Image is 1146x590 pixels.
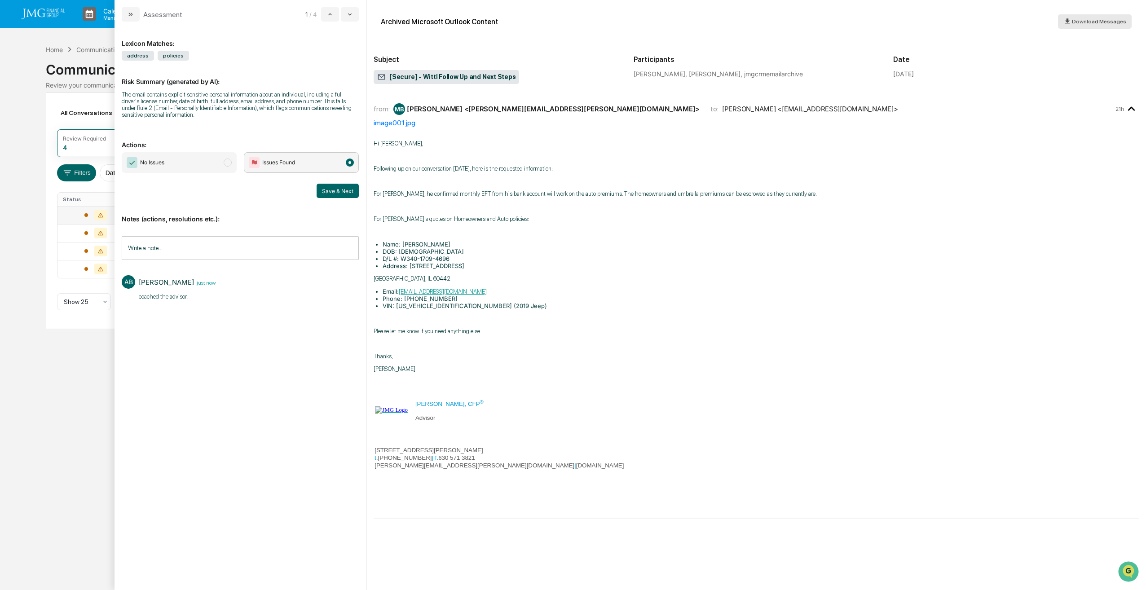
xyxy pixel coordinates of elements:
span: Issues Found [262,158,295,167]
div: We're available if you need us! [40,78,123,85]
p: Following up on our conversation [DATE], here is the requested information: [374,165,1139,172]
span: [DATE] [79,146,98,154]
button: Save & Next [317,184,359,198]
p: For [PERSON_NAME]’s quotes on Homeowners and Auto policies: [374,216,1139,222]
div: Home [46,46,63,53]
img: 1746055101610-c473b297-6a78-478c-a979-82029cc54cd1 [18,147,25,154]
div: [PERSON_NAME], [PERSON_NAME], jmgcrmemailarchive [634,70,879,78]
span: [STREET_ADDRESS][PERSON_NAME] [375,447,483,454]
p: How can we help? [9,19,163,33]
li: VIN: [US_VEHICLE_IDENTIFICATION_NUMBER] (2019 Jeep) [383,302,1139,309]
a: 🖐️Preclearance [5,180,62,196]
div: [PERSON_NAME] <[PERSON_NAME][EMAIL_ADDRESS][PERSON_NAME][DOMAIN_NAME]> [407,105,700,113]
div: 🔎 [9,202,16,209]
button: Date:[DATE] - [DATE] [100,164,173,181]
span: from: [374,105,390,113]
img: Checkmark [127,157,137,168]
p: [GEOGRAPHIC_DATA], IL 60442 [374,275,1139,282]
p: [PERSON_NAME] [374,365,1139,372]
h2: Date [893,55,1139,64]
div: All Conversations [57,106,125,120]
img: 1746055101610-c473b297-6a78-478c-a979-82029cc54cd1 [9,69,25,85]
img: logo [22,9,65,19]
span: f. [435,454,438,461]
span: [DOMAIN_NAME] [576,462,624,469]
p: Manage Tasks [96,15,141,21]
div: MB [393,103,405,115]
div: Review Required [63,135,106,142]
span: Attestations [74,184,111,193]
div: Archived Microsoft Outlook Content [381,18,498,26]
span: [DATE] [79,122,98,129]
span: [PERSON_NAME], CFP [415,401,484,407]
img: Flag [249,157,260,168]
div: 🖐️ [9,185,16,192]
p: Calendar [96,7,141,15]
span: | [574,462,576,469]
div: 🗄️ [65,185,72,192]
span: t. [375,454,378,461]
a: [EMAIL_ADDRESS][DOMAIN_NAME] [399,288,487,295]
p: Actions: [122,130,359,149]
sup: ® [480,399,484,405]
span: • [75,146,78,154]
button: Download Messages [1058,14,1132,29]
p: Thanks, [374,353,1139,360]
span: [PHONE_NUMBER] [378,454,432,461]
img: Jack Rasmussen [9,114,23,128]
h2: Subject [374,55,619,64]
li: Name: [PERSON_NAME] [383,241,1139,248]
div: Start new chat [40,69,147,78]
span: | [432,454,433,461]
input: Clear [23,41,148,50]
div: Past conversations [9,100,57,107]
span: / 4 [309,11,319,18]
time: Wednesday, August 13, 2025 at 1:30:09 PM [1115,106,1124,112]
div: [DATE] [893,70,914,78]
button: See all [139,98,163,109]
p: For [PERSON_NAME], he confirmed monthly EFT from his bank account will work on the auto premiums.... [374,190,1139,197]
th: Status [57,193,134,206]
button: Filters [57,164,96,181]
div: 4 [63,144,67,151]
div: Communications Archive [46,54,1100,78]
div: Lexicon Matches: [122,29,359,47]
img: 1746055101610-c473b297-6a78-478c-a979-82029cc54cd1 [18,123,25,130]
p: Hi [PERSON_NAME], [374,140,1139,147]
div: Communications Archive [76,46,149,53]
a: JMG Logo [375,406,408,413]
img: Jack Rasmussen [9,138,23,152]
div: [PERSON_NAME] [139,278,194,286]
span: 1 [305,11,308,18]
h2: Participants [634,55,879,64]
a: Powered byPylon [63,222,109,229]
div: image001.jpg [374,119,1139,127]
a: 🗄️Attestations [62,180,115,196]
span: policies [158,51,189,61]
span: Pylon [89,223,109,229]
div: Review your communication records across channels [46,81,1100,89]
img: JMG Logo [375,406,408,414]
span: 630 571 3821 [PERSON_NAME][EMAIL_ADDRESS][PERSON_NAME][DOMAIN_NAME] [375,454,574,469]
div: Assessment [143,10,182,19]
span: address [122,51,154,61]
span: [PERSON_NAME] [28,122,73,129]
li: Address: [STREET_ADDRESS] [383,262,1139,269]
li: D/L #: W340-1709-4696 [383,255,1139,262]
p: coached the advisor.​ [139,292,216,301]
li: Phone: [PHONE_NUMBER] [383,295,1139,302]
span: [PERSON_NAME] [28,146,73,154]
span: Preclearance [18,184,58,193]
div: [PERSON_NAME] <[EMAIL_ADDRESS][DOMAIN_NAME]> [722,105,898,113]
span: • [75,122,78,129]
button: Start new chat [153,71,163,82]
img: 8933085812038_c878075ebb4cc5468115_72.jpg [19,69,35,85]
div: The email contains explicit sensitive personal information about an individual, including a full ... [122,91,359,118]
a: 🔎Data Lookup [5,197,60,213]
li: Email: [383,288,1139,295]
span: Data Lookup [18,201,57,210]
p: Please let me know if you need anything else. [374,328,1139,335]
span: [Secure] - Wittl Follow Up and Next Steps [377,73,516,82]
p: Notes (actions, resolutions etc.): [122,204,359,223]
